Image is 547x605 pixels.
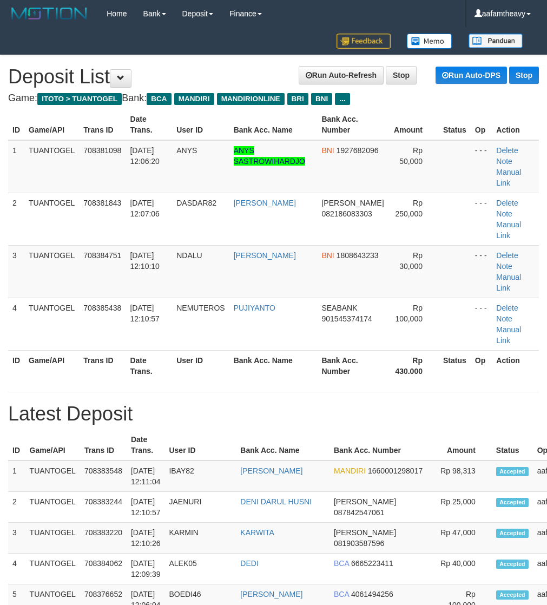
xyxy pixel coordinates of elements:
[351,559,393,568] span: 6665223411
[234,304,275,312] a: PUJIYANTO
[8,461,25,492] td: 1
[130,304,160,323] span: [DATE] 12:10:57
[496,251,518,260] a: Delete
[164,492,236,523] td: JAENURI
[496,157,512,166] a: Note
[164,461,236,492] td: IBAY82
[8,140,24,193] td: 1
[321,314,372,323] span: 901545374174
[321,146,334,155] span: BNI
[25,461,80,492] td: TUANTOGEL
[176,304,225,312] span: NEMUTEROS
[25,554,80,584] td: TUANTOGEL
[471,298,492,350] td: - - -
[351,590,393,599] span: 4061494256
[24,140,79,193] td: TUANTOGEL
[176,146,197,155] span: ANYS
[496,273,521,292] a: Manual Link
[164,554,236,584] td: ALEK05
[492,430,533,461] th: Status
[386,66,417,84] a: Stop
[496,314,512,323] a: Note
[24,245,79,298] td: TUANTOGEL
[496,529,529,538] span: Accepted
[439,109,471,140] th: Status
[334,528,396,537] span: [PERSON_NAME]
[368,466,423,475] span: 1660001298017
[8,554,25,584] td: 4
[229,350,318,381] th: Bank Acc. Name
[240,466,302,475] a: [PERSON_NAME]
[388,109,439,140] th: Amount
[337,146,379,155] span: 1927682096
[496,498,529,507] span: Accepted
[240,559,258,568] a: DEDI
[172,109,229,140] th: User ID
[496,304,518,312] a: Delete
[176,199,216,207] span: DASDAR82
[24,350,79,381] th: Game/API
[8,523,25,554] td: 3
[83,199,121,207] span: 708381843
[8,66,539,88] h1: Deposit List
[8,492,25,523] td: 2
[80,492,127,523] td: 708383244
[436,67,507,84] a: Run Auto-DPS
[130,251,160,271] span: [DATE] 12:10:10
[234,199,296,207] a: [PERSON_NAME]
[83,146,121,155] span: 708381098
[25,492,80,523] td: TUANTOGEL
[80,554,127,584] td: 708384062
[79,350,126,381] th: Trans ID
[509,67,539,84] a: Stop
[229,109,318,140] th: Bank Acc. Name
[329,430,433,461] th: Bank Acc. Number
[25,430,80,461] th: Game/API
[127,461,165,492] td: [DATE] 12:11:04
[311,93,332,105] span: BNI
[334,466,366,475] span: MANDIRI
[433,430,492,461] th: Amount
[164,430,236,461] th: User ID
[240,528,274,537] a: KARWITA
[317,350,388,381] th: Bank Acc. Number
[469,34,523,48] img: panduan.png
[8,430,25,461] th: ID
[8,5,90,22] img: MOTION_logo.png
[126,109,172,140] th: Date Trans.
[24,298,79,350] td: TUANTOGEL
[83,251,121,260] span: 708384751
[334,590,349,599] span: BCA
[240,590,302,599] a: [PERSON_NAME]
[496,199,518,207] a: Delete
[492,109,539,140] th: Action
[471,109,492,140] th: Op
[317,109,388,140] th: Bank Acc. Number
[236,430,329,461] th: Bank Acc. Name
[496,467,529,476] span: Accepted
[176,251,202,260] span: NDALU
[471,350,492,381] th: Op
[8,350,24,381] th: ID
[127,523,165,554] td: [DATE] 12:10:26
[399,251,423,271] span: Rp 30,000
[127,430,165,461] th: Date Trans.
[433,523,492,554] td: Rp 47,000
[337,251,379,260] span: 1808643233
[25,523,80,554] td: TUANTOGEL
[174,93,214,105] span: MANDIRI
[24,193,79,245] td: TUANTOGEL
[321,209,372,218] span: 082186083303
[496,146,518,155] a: Delete
[496,262,512,271] a: Note
[321,199,384,207] span: [PERSON_NAME]
[37,93,122,105] span: ITOTO > TUANTOGEL
[407,34,452,49] img: Button%20Memo.svg
[130,199,160,218] span: [DATE] 12:07:06
[433,492,492,523] td: Rp 25,000
[496,560,529,569] span: Accepted
[496,220,521,240] a: Manual Link
[496,590,529,600] span: Accepted
[395,304,423,323] span: Rp 100,000
[127,492,165,523] td: [DATE] 12:10:57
